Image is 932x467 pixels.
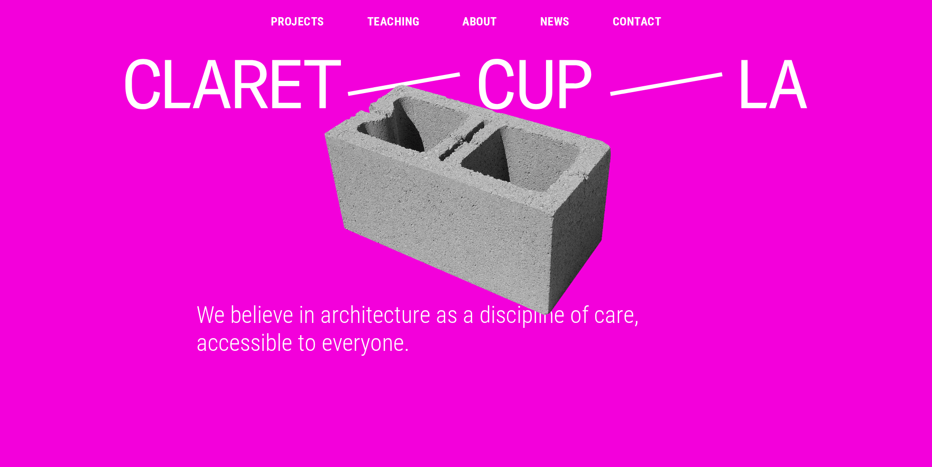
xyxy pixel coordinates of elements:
img: Cinder block [124,83,814,317]
a: Teaching [367,16,420,27]
a: Projects [271,16,324,27]
div: We believe in architecture as a discipline of care, accessible to everyone. [185,301,748,357]
nav: Main Menu [271,16,661,27]
a: News [540,16,570,27]
a: About [462,16,497,27]
a: Contact [613,16,661,27]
